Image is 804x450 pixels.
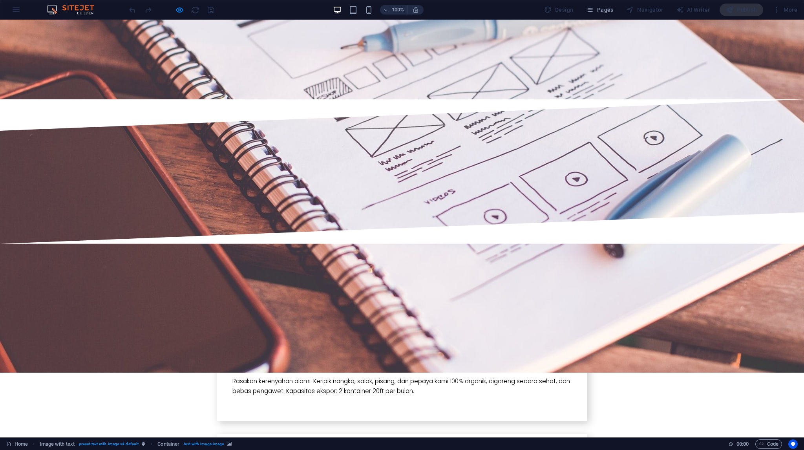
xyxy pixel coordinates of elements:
[412,6,419,13] i: On resize automatically adjust zoom level to fit chosen device.
[142,442,145,446] i: This element is a customizable preset
[586,6,613,14] span: Pages
[736,439,749,449] span: 00 00
[6,439,28,449] a: Click to cancel selection. Double-click to open Pages
[183,439,224,449] span: . text-with-image-image
[40,439,232,449] nav: breadcrumb
[755,439,782,449] button: Code
[380,5,408,15] button: 100%
[788,439,798,449] button: Usercentrics
[759,439,778,449] span: Code
[157,439,179,449] span: Click to select. Double-click to edit
[728,439,749,449] h6: Session time
[40,439,75,449] span: Click to select. Double-click to edit
[78,439,139,449] span: . preset-text-with-image-v4-default
[541,4,577,16] div: Design (Ctrl+Alt+Y)
[392,5,404,15] h6: 100%
[232,357,572,376] p: Rasakan kerenyahan alami. Keripik nangka, salak, pisang, dan pepaya kami 100% organik, digoreng s...
[742,441,743,447] span: :
[227,442,232,446] i: This element contains a background
[45,5,104,15] img: Editor Logo
[583,4,616,16] button: Pages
